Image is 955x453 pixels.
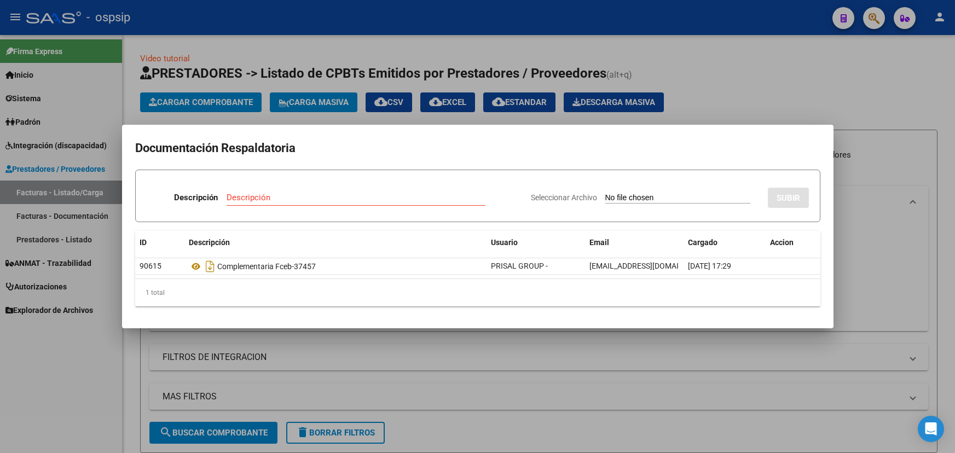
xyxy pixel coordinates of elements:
[770,238,794,247] span: Accion
[918,416,944,442] div: Open Intercom Messenger
[135,138,820,159] h2: Documentación Respaldatoria
[189,258,482,275] div: Complementaria Fceb-37457
[688,262,731,270] span: [DATE] 17:29
[184,231,487,254] datatable-header-cell: Descripción
[531,193,597,202] span: Seleccionar Archivo
[491,238,518,247] span: Usuario
[140,262,161,270] span: 90615
[174,191,218,204] p: Descripción
[135,279,820,306] div: 1 total
[766,231,820,254] datatable-header-cell: Accion
[589,262,711,270] span: [EMAIL_ADDRESS][DOMAIN_NAME]
[688,238,717,247] span: Cargado
[491,262,548,270] span: PRISAL GROUP -
[777,193,800,203] span: SUBIR
[140,238,147,247] span: ID
[487,231,585,254] datatable-header-cell: Usuario
[135,231,184,254] datatable-header-cell: ID
[589,238,609,247] span: Email
[684,231,766,254] datatable-header-cell: Cargado
[203,258,217,275] i: Descargar documento
[585,231,684,254] datatable-header-cell: Email
[189,238,230,247] span: Descripción
[768,188,809,208] button: SUBIR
